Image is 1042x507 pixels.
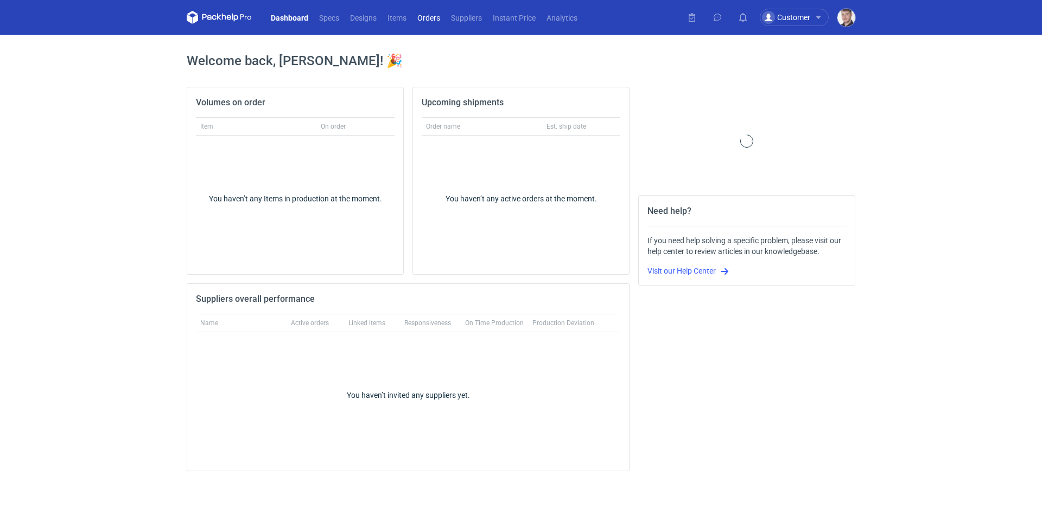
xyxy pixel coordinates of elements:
[265,11,314,24] a: Dashboard
[647,235,846,257] div: If you need help solving a specific problem, please visit our help center to review articles in o...
[187,11,252,24] svg: Packhelp Pro
[196,193,395,204] div: You haven’t any Items in production at the moment.
[762,11,810,24] div: Customer
[345,11,382,24] a: Designs
[187,52,855,69] h1: Welcome back, [PERSON_NAME]! 🎉
[647,267,729,275] a: Visit our Help Center
[541,11,583,24] a: Analytics
[196,96,265,109] h2: Volumes on order
[647,205,691,218] h2: Need help?
[446,11,487,24] a: Suppliers
[760,9,837,26] button: Customer
[837,9,855,27] img: Maciej Sikora
[314,11,345,24] a: Specs
[487,11,541,24] a: Instant Price
[196,390,620,401] div: You haven’t invited any suppliers yet.
[412,11,446,24] a: Orders
[382,11,412,24] a: Items
[422,96,504,109] h2: Upcoming shipments
[196,293,315,306] h2: Suppliers overall performance
[422,193,620,204] div: You haven’t any active orders at the moment.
